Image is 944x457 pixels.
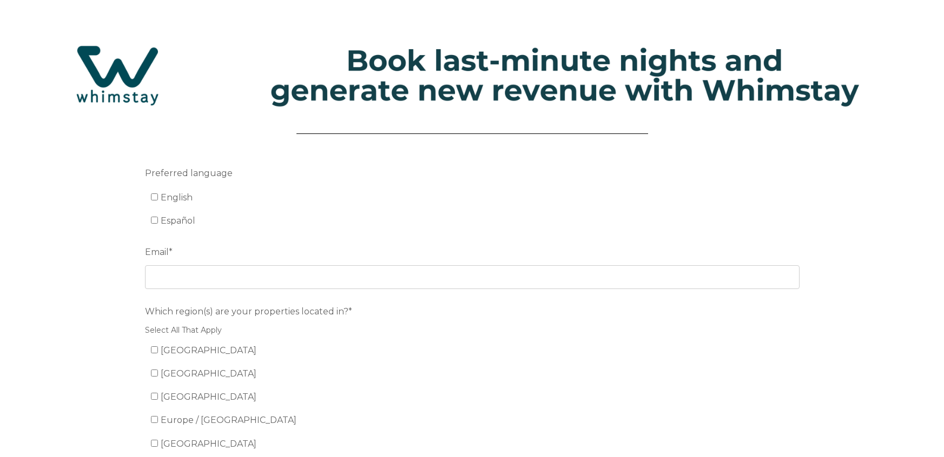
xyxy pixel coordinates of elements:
[151,369,158,377] input: [GEOGRAPHIC_DATA]
[145,244,169,260] span: Email
[145,165,233,182] span: Preferred language
[145,325,800,336] legend: Select All That Apply
[161,192,193,203] span: English
[151,193,158,200] input: English
[151,346,158,353] input: [GEOGRAPHIC_DATA]
[161,345,256,355] span: [GEOGRAPHIC_DATA]
[161,392,256,402] span: [GEOGRAPHIC_DATA]
[151,217,158,224] input: Español
[161,415,296,425] span: Europe / [GEOGRAPHIC_DATA]
[151,440,158,447] input: [GEOGRAPHIC_DATA]
[151,416,158,423] input: Europe / [GEOGRAPHIC_DATA]
[151,393,158,400] input: [GEOGRAPHIC_DATA]
[161,368,256,379] span: [GEOGRAPHIC_DATA]
[161,216,195,226] span: Español
[145,303,352,320] span: Which region(s) are your properties located in?*
[161,439,256,449] span: [GEOGRAPHIC_DATA]
[11,26,933,124] img: Hubspot header for SSOB (4)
